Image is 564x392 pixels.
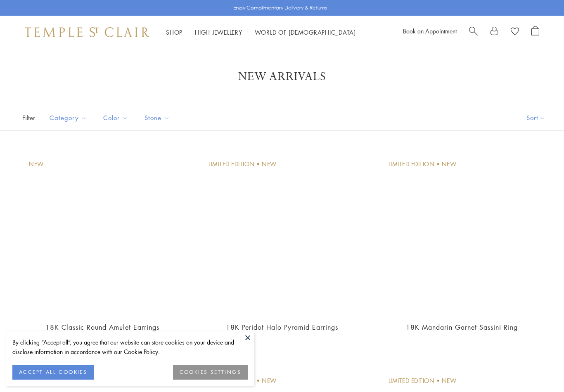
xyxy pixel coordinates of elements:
div: New [29,160,44,169]
div: By clicking “Accept all”, you agree that our website can store cookies on your device and disclos... [12,338,248,357]
button: COOKIES SETTINGS [173,365,248,380]
a: ShopShop [166,28,182,36]
button: Stone [138,109,176,127]
div: Limited Edition • New [209,376,277,385]
a: High JewelleryHigh Jewellery [195,28,242,36]
a: 18K Mandarin Garnet Sassini Ring [406,323,518,332]
span: Color [99,113,134,123]
button: Category [43,109,93,127]
button: Color [97,109,134,127]
a: Open Shopping Bag [531,26,539,38]
button: Show sort by [508,105,564,130]
a: E16117-PVPY10PD [200,151,363,314]
div: Limited Edition • New [209,160,277,169]
a: 18K Peridot Halo Pyramid Earrings [226,323,338,332]
a: R46849-SASMG507 [380,151,543,314]
div: Limited Edition • New [389,160,457,169]
iframe: Gorgias live chat messenger [523,353,556,384]
a: Search [469,26,478,38]
a: 18K Classic Round Amulet Earrings [45,323,159,332]
a: Book an Appointment [403,27,457,35]
p: Enjoy Complimentary Delivery & Returns [233,4,327,12]
div: Limited Edition • New [389,376,457,385]
img: Temple St. Clair [25,27,149,37]
a: World of [DEMOGRAPHIC_DATA]World of [DEMOGRAPHIC_DATA] [255,28,356,36]
span: Category [45,113,93,123]
span: Stone [140,113,176,123]
a: View Wishlist [511,26,519,38]
h1: New Arrivals [33,69,531,84]
a: 18K Classic Round Amulet Earrings [21,151,184,314]
button: ACCEPT ALL COOKIES [12,365,94,380]
nav: Main navigation [166,27,356,38]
